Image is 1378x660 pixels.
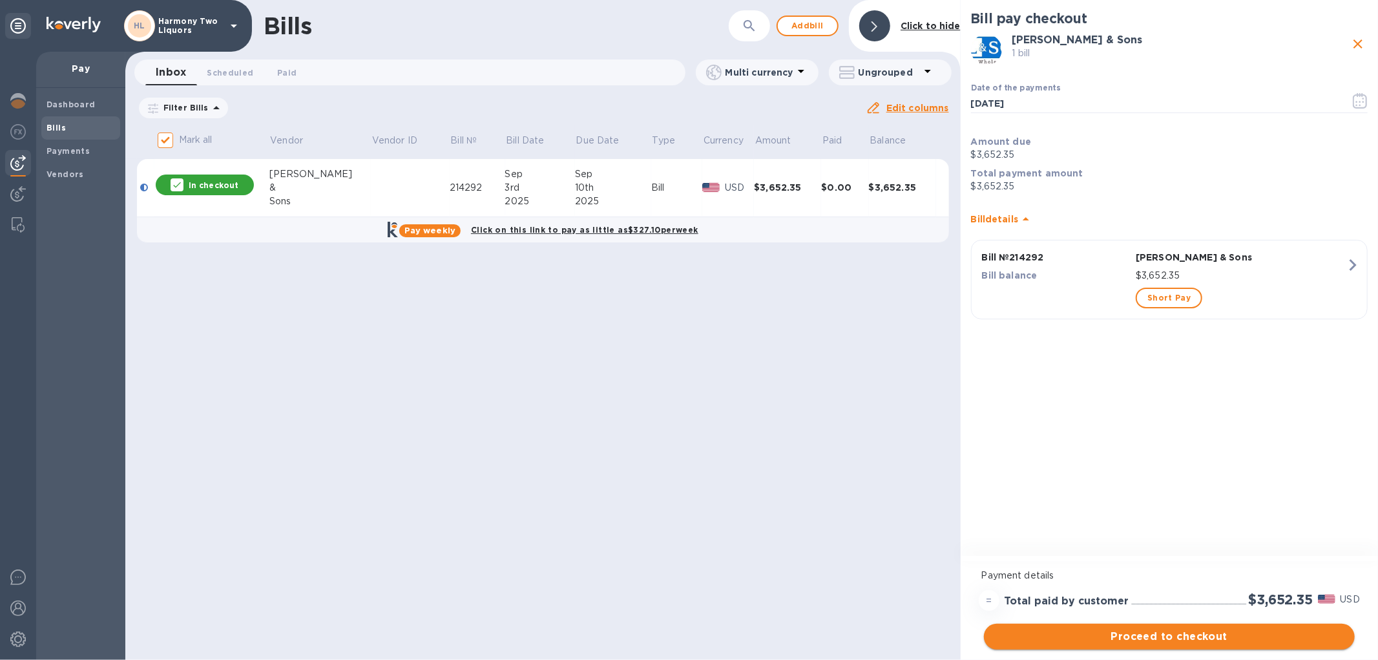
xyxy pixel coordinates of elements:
[1249,591,1313,608] h2: $3,652.35
[471,225,698,235] b: Click on this link to pay as little as $327.10 per week
[702,183,720,192] img: USD
[158,17,223,35] p: Harmony Two Liquors
[652,134,693,147] span: Type
[47,100,96,109] b: Dashboard
[1012,47,1348,60] p: 1 bill
[47,62,115,75] p: Pay
[506,134,544,147] p: Bill Date
[270,134,303,147] p: Vendor
[971,240,1368,319] button: Bill №214292[PERSON_NAME] & SonsBill balance$3,652.35Short Pay
[372,134,434,147] span: Vendor ID
[575,167,651,181] div: Sep
[5,13,31,39] div: Unpin categories
[651,181,702,195] div: Bill
[870,134,923,147] span: Balance
[704,134,744,147] p: Currency
[575,181,651,195] div: 10th
[47,17,101,32] img: Logo
[505,181,575,195] div: 3rd
[269,167,371,181] div: [PERSON_NAME]
[189,180,238,191] p: In checkout
[47,123,66,133] b: Bills
[158,102,209,113] p: Filter Bills
[450,134,494,147] span: Bill №
[886,103,949,113] u: Edit columns
[971,168,1083,178] b: Total payment amount
[47,146,90,156] b: Payments
[726,66,793,79] p: Multi currency
[859,66,920,79] p: Ungrouped
[207,66,253,80] span: Scheduled
[134,21,145,30] b: HL
[822,134,859,147] span: Paid
[982,251,1131,264] p: Bill № 214292
[984,624,1355,650] button: Proceed to checkout
[1136,288,1202,308] button: Short Pay
[576,134,636,147] span: Due Date
[179,133,213,147] p: Mark all
[270,134,320,147] span: Vendor
[994,629,1344,644] span: Proceed to checkout
[506,134,561,147] span: Bill Date
[982,269,1131,282] p: Bill balance
[264,12,311,39] h1: Bills
[1348,34,1368,54] button: close
[10,124,26,140] img: Foreign exchange
[971,10,1368,27] h2: Bill pay checkout
[725,181,754,195] p: USD
[576,134,620,147] p: Due Date
[755,134,791,147] p: Amount
[869,181,936,194] div: $3,652.35
[269,195,371,208] div: Sons
[156,63,186,81] span: Inbox
[870,134,906,147] p: Balance
[450,181,505,195] div: 214292
[404,226,455,235] b: Pay weekly
[1136,269,1346,282] p: $3,652.35
[47,169,84,179] b: Vendors
[981,569,1357,582] p: Payment details
[979,590,999,611] div: =
[269,181,371,195] div: &
[788,18,827,34] span: Add bill
[1318,595,1335,604] img: USD
[277,66,297,80] span: Paid
[575,195,651,208] div: 2025
[754,181,821,194] div: $3,652.35
[372,134,417,147] p: Vendor ID
[777,16,839,36] button: Addbill
[971,214,1018,224] b: Bill details
[971,180,1368,193] p: $3,652.35
[971,136,1032,147] b: Amount due
[1005,595,1129,608] h3: Total paid by customer
[755,134,808,147] span: Amount
[971,85,1060,92] label: Date of the payments
[1147,290,1191,306] span: Short Pay
[1012,34,1143,46] b: [PERSON_NAME] & Sons
[450,134,477,147] p: Bill №
[1136,251,1346,264] p: [PERSON_NAME] & Sons
[1341,593,1360,606] p: USD
[505,167,575,181] div: Sep
[822,134,842,147] p: Paid
[971,148,1368,162] p: $3,652.35
[901,21,961,31] b: Click to hide
[652,134,676,147] p: Type
[971,198,1368,240] div: Billdetails
[505,195,575,208] div: 2025
[821,181,868,194] div: $0.00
